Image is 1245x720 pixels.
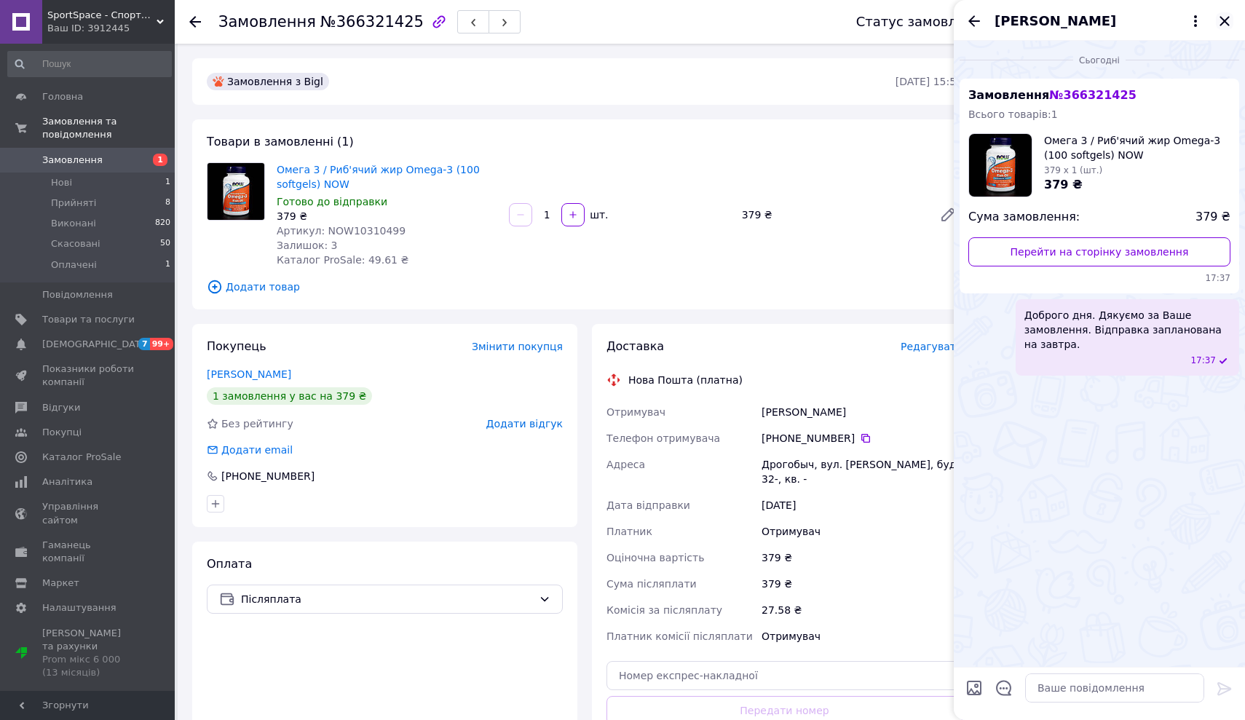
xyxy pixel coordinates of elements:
[207,557,252,571] span: Оплата
[51,237,100,250] span: Скасовані
[138,338,150,350] span: 7
[759,597,965,623] div: 27.58 ₴
[1190,355,1216,367] span: 17:37 12.10.2025
[606,339,664,353] span: Доставка
[277,225,406,237] span: Артикул: NOW10310499
[277,240,338,251] span: Залишок: 3
[856,15,990,29] div: Статус замовлення
[42,313,135,326] span: Товари та послуги
[606,406,665,418] span: Отримувач
[47,9,157,22] span: SportSpace - Спортивне харчування та вітаміни!
[42,154,103,167] span: Замовлення
[1044,178,1083,191] span: 379 ₴
[241,591,533,607] span: Післяплата
[51,258,97,272] span: Оплачені
[150,338,174,350] span: 99+
[606,630,753,642] span: Платник комісії післяплати
[42,90,83,103] span: Головна
[207,279,963,295] span: Додати товар
[160,237,170,250] span: 50
[995,12,1204,31] button: [PERSON_NAME]
[51,197,96,210] span: Прийняті
[42,363,135,389] span: Показники роботи компанії
[606,499,690,511] span: Дата відправки
[995,12,1116,31] span: [PERSON_NAME]
[207,135,354,149] span: Товари в замовленні (1)
[759,623,965,649] div: Отримувач
[42,288,113,301] span: Повідомлення
[759,545,965,571] div: 379 ₴
[968,108,1058,120] span: Всього товарів: 1
[189,15,201,29] div: Повернутися назад
[51,176,72,189] span: Нові
[42,475,92,488] span: Аналітика
[220,443,294,457] div: Додати email
[47,22,175,35] div: Ваш ID: 3912445
[606,526,652,537] span: Платник
[969,134,1032,197] img: 6390671588_w100_h100_omega-3-.jpg
[277,209,497,223] div: 379 ₴
[220,469,316,483] div: [PHONE_NUMBER]
[42,401,80,414] span: Відгуки
[42,539,135,565] span: Гаманець компанії
[153,154,167,166] span: 1
[901,341,963,352] span: Редагувати
[207,387,372,405] div: 1 замовлення у вас на 379 ₴
[277,196,387,207] span: Готово до відправки
[606,578,697,590] span: Сума післяплати
[1024,308,1230,352] span: Доброго дня. Дякуємо за Ваше замовлення. Відправка запланована на завтра.
[1049,88,1136,102] span: № 366321425
[218,13,316,31] span: Замовлення
[155,217,170,230] span: 820
[606,552,704,563] span: Оціночна вартість
[968,237,1230,266] a: Перейти на сторінку замовлення
[42,627,135,680] span: [PERSON_NAME] та рахунки
[896,76,963,87] time: [DATE] 15:58
[968,272,1230,285] span: 17:37 12.10.2025
[207,368,291,380] a: [PERSON_NAME]
[42,601,116,614] span: Налаштування
[606,604,722,616] span: Комісія за післяплату
[42,451,121,464] span: Каталог ProSale
[606,661,963,690] input: Номер експрес-накладної
[42,653,135,679] div: Prom мікс 6 000 (13 місяців)
[277,254,408,266] span: Каталог ProSale: 49.61 ₴
[759,451,965,492] div: Дрогобыч, вул. [PERSON_NAME], буд. 32-, кв. -
[586,207,609,222] div: шт.
[207,339,266,353] span: Покупець
[42,577,79,590] span: Маркет
[42,500,135,526] span: Управління сайтом
[277,164,480,190] a: Омега 3 / Риб'ячий жир Omega-3 (100 softgels) NOW
[472,341,563,352] span: Змінити покупця
[625,373,746,387] div: Нова Пошта (платна)
[762,431,963,446] div: [PHONE_NUMBER]
[42,426,82,439] span: Покупці
[606,459,645,470] span: Адреса
[42,115,175,141] span: Замовлення та повідомлення
[207,73,329,90] div: Замовлення з Bigl
[165,197,170,210] span: 8
[165,176,170,189] span: 1
[968,88,1137,102] span: Замовлення
[606,432,720,444] span: Телефон отримувача
[165,258,170,272] span: 1
[933,200,963,229] a: Редагувати
[960,52,1239,67] div: 12.10.2025
[221,418,293,430] span: Без рейтингу
[1073,55,1126,67] span: Сьогодні
[7,51,172,77] input: Пошук
[1044,133,1230,162] span: Омега 3 / Риб'ячий жир Omega-3 (100 softgels) NOW
[51,217,96,230] span: Виконані
[1216,12,1233,30] button: Закрити
[968,209,1080,226] span: Сума замовлення:
[736,205,928,225] div: 379 ₴
[995,679,1013,697] button: Відкрити шаблони відповідей
[486,418,563,430] span: Додати відгук
[759,571,965,597] div: 379 ₴
[759,399,965,425] div: [PERSON_NAME]
[1044,165,1102,175] span: 379 x 1 (шт.)
[759,518,965,545] div: Отримувач
[1195,209,1230,226] span: 379 ₴
[42,338,150,351] span: [DEMOGRAPHIC_DATA]
[320,13,424,31] span: №366321425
